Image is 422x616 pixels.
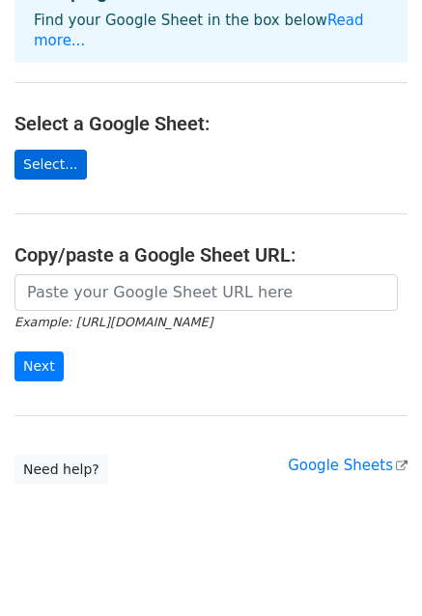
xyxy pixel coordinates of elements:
a: Need help? [14,455,108,485]
a: Select... [14,150,87,180]
a: Google Sheets [288,457,408,474]
h4: Copy/paste a Google Sheet URL: [14,243,408,266]
input: Next [14,351,64,381]
iframe: Chat Widget [325,523,422,616]
small: Example: [URL][DOMAIN_NAME] [14,315,212,329]
div: Widget de chat [325,523,422,616]
p: Find your Google Sheet in the box below [34,11,388,51]
h4: Select a Google Sheet: [14,112,408,135]
a: Read more... [34,12,364,49]
input: Paste your Google Sheet URL here [14,274,398,311]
